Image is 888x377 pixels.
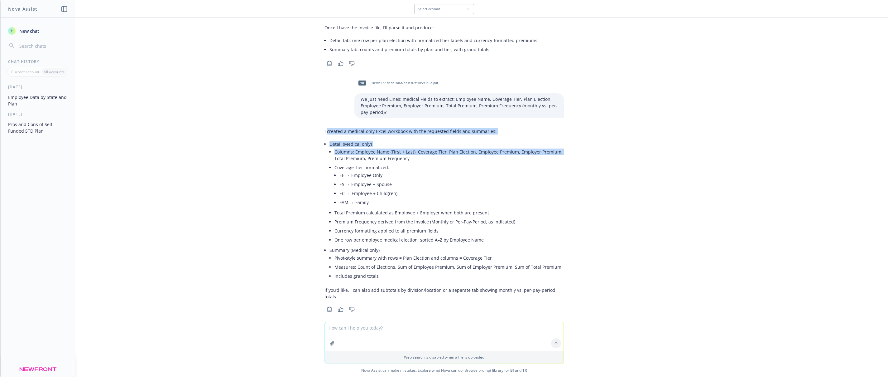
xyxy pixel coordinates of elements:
[358,81,366,85] span: pdf
[522,368,527,373] a: TR
[18,42,68,50] input: Search chats
[329,45,564,54] li: Summary tab: counts and premium totals by plan and tier, with grand totals
[334,147,564,163] li: Columns: Employee Name (First + Last), Coverage Tier, Plan Election, Employee Premium, Employer P...
[510,368,514,373] a: BI
[327,61,332,66] svg: Copy to clipboard
[334,262,564,272] li: Measures: Count of Elections, Sum of Employee Premium, Sum of Employer Premium, Sum of Total Premium
[347,305,357,314] button: Thumbs down
[418,7,440,11] span: Select Account
[6,119,70,136] button: Pros and Cons of Self-Funded STD Plan
[334,272,564,281] li: Includes grand totals
[6,25,70,37] button: New chat
[1,59,75,64] div: Chat History
[329,355,560,360] p: Web search is disabled when a file is uploaded
[339,171,564,180] li: EE → Employee Only
[324,128,564,135] p: I created a medical-only Excel workbook with the requested fields and summaries:
[8,6,37,12] h1: Nova Assist
[361,96,558,115] p: We just need Lines: medical Fields to extract: Employee Name, Coverage Tier, Plan Election, Emplo...
[414,4,474,14] button: Select Account
[334,235,564,244] li: One row per employee medical election, sorted A–Z by Employee Name
[329,36,564,45] li: Detail tab: one row per plan election with normalized tier labels and currency-formatted premiums
[339,189,564,198] li: EC → Employee + Child(ren)
[324,287,564,300] p: If you’d like, I can also add subtotals by division/location or a separate tab showing monthly vs...
[18,28,39,34] span: New chat
[334,226,564,235] li: Currency formatting applied to all premium fields
[339,198,564,207] li: FAM → Family
[327,306,332,312] svg: Copy to clipboard
[339,180,564,189] li: ES → Employee + Spouse
[347,59,357,68] button: Thumbs down
[44,69,65,75] p: All accounts
[3,364,885,377] span: Nova Assist can make mistakes. Explore what Nova can do: Browse prompt library for and
[329,247,564,253] p: Summary (Medical only)
[371,81,438,85] span: 1b9dc177-dabb-4d6b-ab1f-87cf4859346e.pdf
[324,24,564,31] p: Once I have the invoice file, I’ll parse it and produce:
[1,84,75,90] div: [DATE]
[334,217,564,226] li: Premium Frequency derived from the invoice (Monthly or Per-Pay-Period, as indicated)
[334,208,564,217] li: Total Premium calculated as Employee + Employer when both are present
[1,111,75,117] div: [DATE]
[329,141,564,147] p: Detail (Medical only)
[11,69,39,75] p: Current account
[6,92,70,109] button: Employee Data by State and Plan
[354,75,439,91] div: pdf1b9dc177-dabb-4d6b-ab1f-87cf4859346e.pdf
[334,163,564,208] li: Coverage Tier normalized:
[334,253,564,262] li: Pivot-style summary with rows = Plan Election and columns = Coverage Tier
